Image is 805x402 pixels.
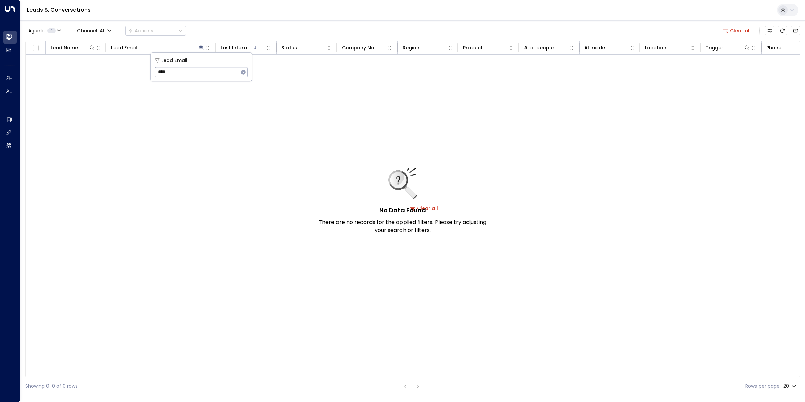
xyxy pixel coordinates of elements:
div: # of people [524,44,554,52]
div: Trigger [706,44,723,52]
span: Refresh [778,26,787,35]
div: Status [281,44,297,52]
span: 1 [47,28,56,33]
div: Company Name [342,44,387,52]
div: Last Interacted [221,44,253,52]
div: Phone [766,44,781,52]
div: # of people [524,44,569,52]
span: Lead Email [161,57,187,64]
div: Location [645,44,666,52]
div: Lead Email [111,44,205,52]
span: All [100,28,106,33]
div: Showing 0-0 of 0 rows [25,383,78,390]
div: Lead Email [111,44,137,52]
button: Actions [125,26,186,36]
div: AI mode [584,44,629,52]
button: Customize [765,26,774,35]
div: Company Name [342,44,380,52]
a: Leads & Conversations [27,6,91,14]
div: Button group with a nested menu [125,26,186,36]
div: 20 [783,381,797,391]
div: Trigger [706,44,750,52]
div: Lead Name [51,44,95,52]
div: Product [463,44,508,52]
div: Lead Name [51,44,78,52]
p: There are no records for the applied filters. Please try adjusting your search or filters. [318,218,487,234]
span: Toggle select all [31,44,40,52]
button: Agents1 [25,26,63,35]
div: Product [463,44,483,52]
button: Clear all [720,26,754,35]
button: Archived Leads [791,26,800,35]
button: Channel:All [74,26,114,35]
div: Status [281,44,326,52]
div: Region [402,44,419,52]
div: AI mode [584,44,605,52]
h5: No Data Found [379,206,426,215]
span: Agents [28,28,45,33]
label: Rows per page: [745,383,781,390]
nav: pagination navigation [401,382,422,391]
span: Channel: [74,26,114,35]
div: Region [402,44,447,52]
div: Last Interacted [221,44,265,52]
div: Location [645,44,690,52]
div: Actions [128,28,153,34]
